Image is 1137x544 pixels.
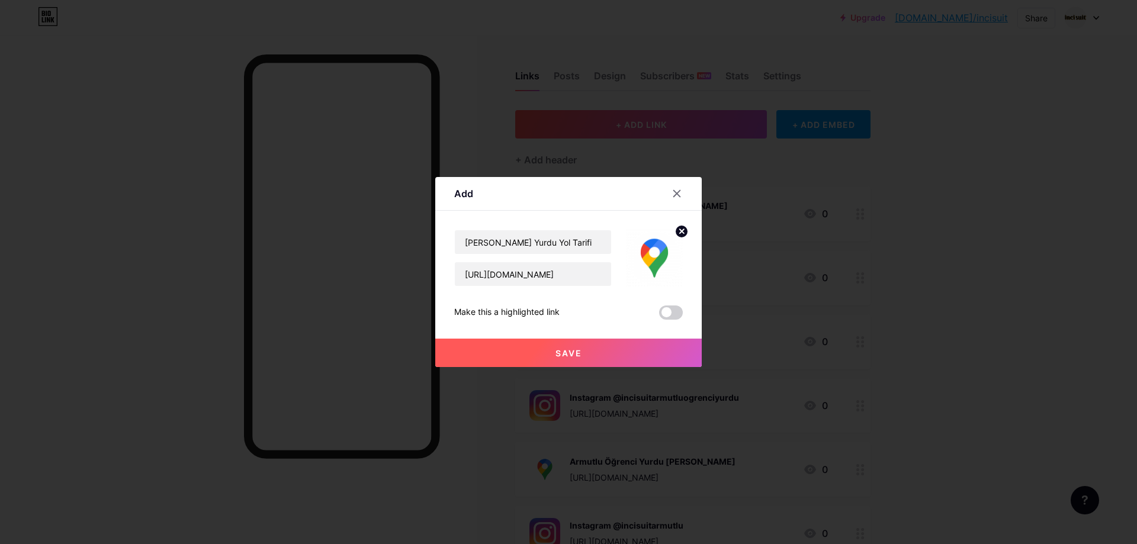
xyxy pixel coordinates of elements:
div: Add [454,186,473,201]
img: link_thumbnail [626,230,683,287]
span: Save [555,348,582,358]
div: Make this a highlighted link [454,305,560,320]
input: URL [455,262,611,286]
input: Title [455,230,611,254]
button: Save [435,339,702,367]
